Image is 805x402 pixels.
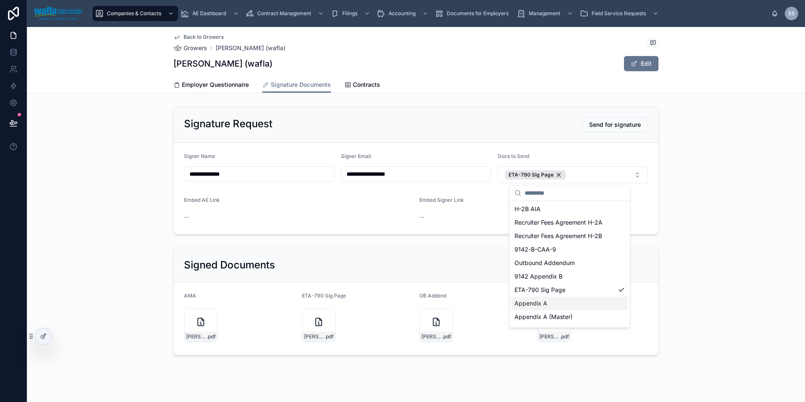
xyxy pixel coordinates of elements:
[262,77,331,93] a: Signature Documents
[325,333,333,340] span: .pdf
[271,80,331,89] span: Signature Documents
[514,313,573,321] span: Appendix A (Master)
[184,197,220,203] span: Embed AE Link
[514,245,556,254] span: 9142-B-CAA-9
[514,299,547,308] span: Appendix A
[93,6,178,21] a: Companies & Contacts
[514,326,528,335] span: AMA
[514,272,562,281] span: 9142 Appendix B
[432,6,514,21] a: Documents for Employers
[514,259,575,267] span: Outbound Addendum
[192,10,226,17] span: AE Dashboard
[498,166,648,183] button: Select Button
[341,153,371,159] span: Signer Email
[560,333,569,340] span: .pdf
[539,333,560,340] span: [PERSON_NAME]-AppA-08.15.25
[344,77,380,94] a: Contracts
[184,44,207,52] span: Growers
[342,10,357,17] span: Filings
[184,258,275,272] h2: Signed Documents
[624,56,658,71] button: Edit
[184,117,272,131] h2: Signature Request
[389,10,416,17] span: Accounting
[173,77,249,94] a: Employer Questionnaire
[173,34,224,40] a: Back to Growers
[421,333,442,340] span: [PERSON_NAME]-OB-Add-08.15.25
[184,153,215,159] span: Signer Name
[173,58,272,70] h1: [PERSON_NAME] (wafla)
[374,6,432,21] a: Accounting
[178,6,243,21] a: AE Dashboard
[207,333,216,340] span: .pdf
[592,10,646,17] span: Field Service Requests
[304,333,325,340] span: [PERSON_NAME]-ETA-790-08.15.25
[89,4,771,23] div: scrollable content
[447,10,509,17] span: Documents for Employers
[353,80,380,89] span: Contracts
[498,153,529,159] span: Docs to Send
[107,10,161,17] span: Companies & Contacts
[509,201,630,327] div: Suggestions
[419,197,464,203] span: Embed Signer Link
[243,6,328,21] a: Contract Management
[589,121,641,129] span: Send for signature
[216,44,285,52] a: [PERSON_NAME] (wafla)
[514,6,577,21] a: Management
[419,292,446,299] span: OB Addend
[514,286,565,294] span: ETA-790 Sig Page
[182,80,249,89] span: Employer Questionnaire
[419,213,424,221] span: --
[577,6,663,21] a: Field Service Requests
[184,213,189,221] span: --
[788,10,795,17] span: SS
[184,34,224,40] span: Back to Growers
[442,333,451,340] span: .pdf
[34,7,83,20] img: App logo
[505,170,566,180] button: Unselect 4
[173,44,207,52] a: Growers
[184,292,196,299] span: AMA
[582,117,648,132] button: Send for signature
[186,333,207,340] span: [PERSON_NAME]-AMA-08.15.25
[509,172,554,178] span: ETA-790 Sig Page
[257,10,311,17] span: Contract Management
[529,10,560,17] span: Management
[328,6,374,21] a: Filings
[514,218,602,227] span: Recruiter Fees Agreement H-2A
[302,292,346,299] span: ETA-790 Sig Page
[514,205,541,213] span: H-2B AIA
[514,232,602,240] span: Recruiter Fees Agreement H-2B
